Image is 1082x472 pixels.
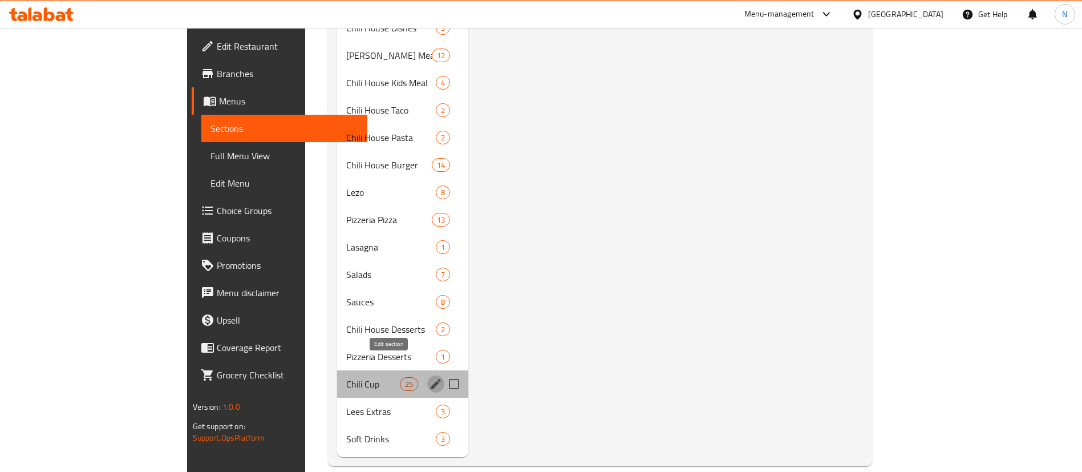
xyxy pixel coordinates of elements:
[346,158,432,172] span: Chili House Burger
[346,103,436,117] span: Chili House Taco
[436,242,449,253] span: 1
[436,240,450,254] div: items
[337,151,469,179] div: Chili House Burger14
[193,400,221,414] span: Version:
[201,115,368,142] a: Sections
[201,142,368,170] a: Full Menu View
[201,170,368,197] a: Edit Menu
[346,405,436,418] span: Lees Extras
[210,176,359,190] span: Edit Menu
[337,96,469,124] div: Chili House Taco2
[436,406,449,417] span: 3
[346,185,436,199] span: Lezo
[219,94,359,108] span: Menus
[210,122,359,135] span: Sections
[436,322,450,336] div: items
[217,67,359,80] span: Branches
[436,405,450,418] div: items
[436,268,450,281] div: items
[346,377,400,391] div: Chili Cup
[337,370,469,398] div: Chili Cup25edit
[346,213,432,227] span: Pizzeria Pizza
[432,213,450,227] div: items
[346,295,436,309] div: Sauces
[337,343,469,370] div: Pizzeria Desserts1
[337,233,469,261] div: Lasagna1
[400,379,418,390] span: 25
[192,306,368,334] a: Upsell
[210,149,359,163] span: Full Menu View
[337,288,469,316] div: Sauces8
[337,316,469,343] div: Chili House Desserts2
[346,350,436,364] span: Pizzeria Desserts
[217,204,359,217] span: Choice Groups
[192,361,368,389] a: Grocery Checklist
[346,268,436,281] span: Salads
[436,350,450,364] div: items
[436,434,449,445] span: 3
[400,377,418,391] div: items
[436,76,450,90] div: items
[192,279,368,306] a: Menu disclaimer
[346,322,436,336] span: Chili House Desserts
[217,341,359,354] span: Coverage Report
[436,297,449,308] span: 8
[346,131,436,144] div: Chili House Pasta
[346,240,436,254] span: Lasagna
[436,352,449,362] span: 1
[346,49,432,62] span: [PERSON_NAME] Meals
[436,105,449,116] span: 2
[192,60,368,87] a: Branches
[217,368,359,382] span: Grocery Checklist
[432,158,450,172] div: items
[192,197,368,224] a: Choice Groups
[436,132,449,143] span: 2
[337,124,469,151] div: Chili House Pasta2
[436,78,449,88] span: 4
[1062,8,1067,21] span: N
[217,259,359,272] span: Promotions
[436,103,450,117] div: items
[346,76,436,90] span: Chili House Kids Meal
[192,33,368,60] a: Edit Restaurant
[337,398,469,425] div: Lees Extras3
[337,261,469,288] div: Salads7
[337,179,469,206] div: Lezo8
[217,286,359,300] span: Menu disclaimer
[868,8,943,21] div: [GEOGRAPHIC_DATA]
[217,231,359,245] span: Coupons
[222,400,240,414] span: 1.0.0
[436,187,449,198] span: 8
[346,49,432,62] div: Lees Crispy Meals
[192,334,368,361] a: Coverage Report
[217,39,359,53] span: Edit Restaurant
[192,224,368,252] a: Coupons
[744,7,814,21] div: Menu-management
[337,69,469,96] div: Chili House Kids Meal4
[192,87,368,115] a: Menus
[436,269,449,280] span: 7
[432,215,449,225] span: 13
[337,425,469,453] div: Soft Drinks3
[337,206,469,233] div: Pizzeria Pizza13
[193,430,265,445] a: Support.OpsPlatform
[217,313,359,327] span: Upsell
[192,252,368,279] a: Promotions
[436,432,450,446] div: items
[432,160,449,171] span: 14
[436,131,450,144] div: items
[193,419,245,434] span: Get support on:
[346,432,436,446] span: Soft Drinks
[436,324,449,335] span: 2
